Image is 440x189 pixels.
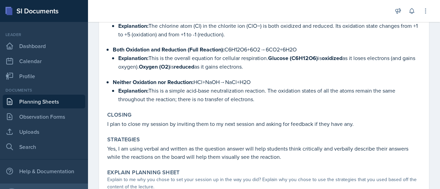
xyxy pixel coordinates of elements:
a: Uploads [3,125,85,139]
a: Profile [3,69,85,83]
p: I plan to close my session by inviting them to my next session and asking for feedback if they ha... [107,120,421,128]
a: Observation Forms [3,110,85,123]
div: Help & Documentation [3,164,85,178]
p: This is the overall equation for cellular respiration. is as it loses electrons (and gains oxygen... [118,54,421,71]
label: Strategies [107,136,140,143]
label: Closing [107,111,132,118]
strong: Neither Oxidation nor Reduction: [113,78,194,86]
strong: Oxygen (O2​) [139,63,170,71]
div: Documents [3,87,85,93]
strong: Explanation: [118,22,148,30]
a: Planning Sheets [3,95,85,108]
p: Yes, I am using verbal and written as the question answer will help students think critically and... [107,144,421,161]
a: Calendar [3,54,85,68]
strong: Explanation: [118,87,148,95]
a: Search [3,140,85,154]
strong: reduced [174,63,194,71]
p: HCl+NaOH→NaCl+H2​O [113,78,421,86]
label: Explain Planning Sheet [107,169,180,176]
p: This is a simple acid-base neutralization reaction. The oxidation states of all the atoms remain ... [118,86,421,103]
strong: oxidized [322,54,342,62]
strong: Glucose (C6​H12​O6​) [268,54,318,62]
strong: Explanation: [118,54,148,62]
a: Dashboard [3,39,85,53]
div: Leader [3,32,85,38]
strong: Both Oxidation and Reduction (Full Reaction): [113,46,224,54]
p: C6​H12​O6​+6O2​→6CO2​+6H2​O [113,45,421,54]
p: The chlorine atom (Cl) in the chlorite ion (ClO−) is both oxidized and reduced. Its oxidation sta... [118,22,421,38]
